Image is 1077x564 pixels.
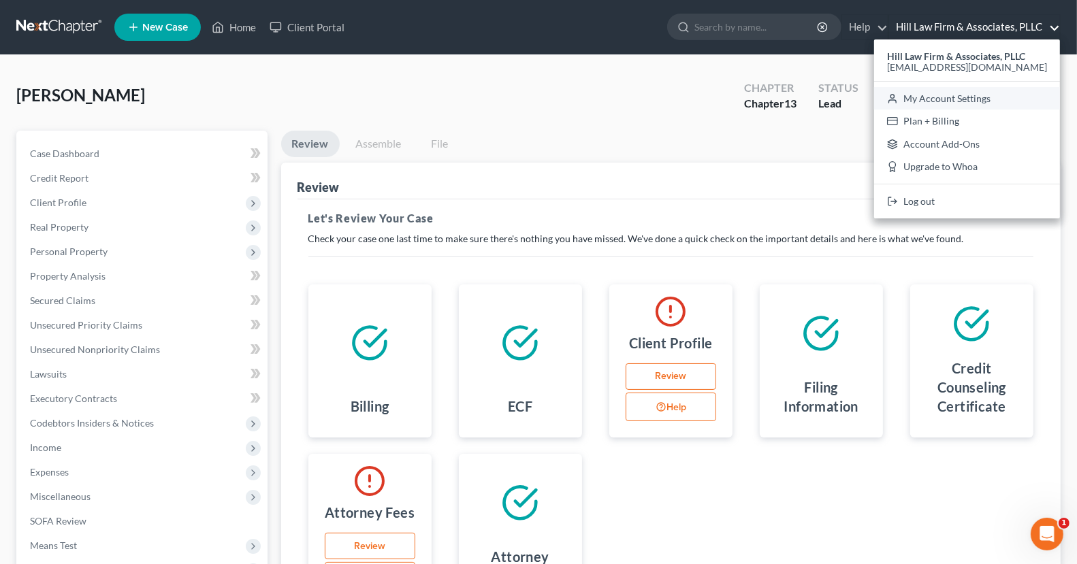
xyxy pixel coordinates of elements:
[874,87,1060,110] a: My Account Settings
[418,131,462,157] a: File
[1031,518,1063,550] iframe: Intercom live chat
[629,333,713,352] h4: Client Profile
[308,210,1034,227] h5: Let's Review Your Case
[818,80,858,96] div: Status
[142,22,188,33] span: New Case
[874,156,1060,179] a: Upgrade to Whoa
[30,368,67,380] span: Lawsuits
[19,288,268,313] a: Secured Claims
[298,179,340,195] div: Review
[19,509,268,533] a: SOFA Review
[626,393,716,421] button: Help
[30,491,91,502] span: Miscellaneous
[30,246,108,257] span: Personal Property
[1059,518,1070,529] span: 1
[19,386,268,411] a: Executory Contracts
[30,417,154,429] span: Codebtors Insiders & Notices
[921,359,1023,416] h4: Credit Counseling Certificate
[30,540,77,551] span: Means Test
[887,61,1047,73] span: [EMAIL_ADDRESS][DOMAIN_NAME]
[30,393,117,404] span: Executory Contracts
[874,133,1060,156] a: Account Add-Ons
[325,503,415,522] h4: Attorney Fees
[281,131,340,157] a: Review
[874,110,1060,133] a: Plan + Billing
[744,80,797,96] div: Chapter
[30,197,86,208] span: Client Profile
[30,172,89,184] span: Credit Report
[30,515,86,527] span: SOFA Review
[784,97,797,110] span: 13
[308,232,1034,246] p: Check your case one last time to make sure there's nothing you have missed. We've done a quick ch...
[874,39,1060,218] div: Hill Law Firm & Associates, PLLC
[874,190,1060,213] a: Log out
[626,393,722,424] div: Help
[887,50,1025,62] strong: Hill Law Firm & Associates, PLLC
[351,397,389,416] h4: Billing
[263,15,351,39] a: Client Portal
[818,96,858,112] div: Lead
[30,295,95,306] span: Secured Claims
[19,313,268,337] a: Unsecured Priority Claims
[694,14,819,39] input: Search by name...
[30,148,99,159] span: Case Dashboard
[30,344,160,355] span: Unsecured Nonpriority Claims
[19,337,268,362] a: Unsecured Nonpriority Claims
[30,466,69,478] span: Expenses
[30,319,142,331] span: Unsecured Priority Claims
[16,85,145,105] span: [PERSON_NAME]
[19,264,268,288] a: Property Analysis
[205,15,263,39] a: Home
[842,15,888,39] a: Help
[19,166,268,190] a: Credit Report
[30,221,89,233] span: Real Property
[889,15,1060,39] a: Hill Law Firm & Associates, PLLC
[771,378,872,416] h4: Filing Information
[19,142,268,166] a: Case Dashboard
[508,397,532,416] h4: ECF
[325,533,415,560] a: Review
[345,131,413,157] a: Assemble
[30,442,61,453] span: Income
[19,362,268,386] a: Lawsuits
[30,270,106,282] span: Property Analysis
[626,363,716,391] a: Review
[744,96,797,112] div: Chapter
